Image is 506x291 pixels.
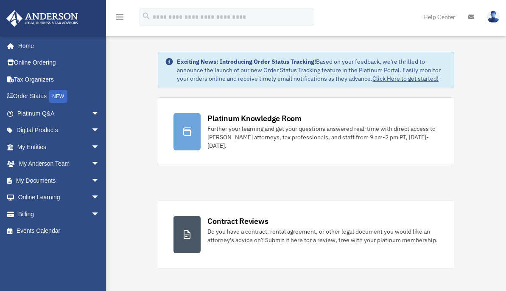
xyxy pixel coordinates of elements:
a: Platinum Q&Aarrow_drop_down [6,105,112,122]
a: Contract Reviews Do you have a contract, rental agreement, or other legal document you would like... [158,200,454,269]
a: menu [115,15,125,22]
img: User Pic [487,11,500,23]
div: Do you have a contract, rental agreement, or other legal document you would like an attorney's ad... [207,227,438,244]
div: NEW [49,90,67,103]
a: Online Learningarrow_drop_down [6,189,112,206]
a: Tax Organizers [6,71,112,88]
strong: Exciting News: Introducing Order Status Tracking! [177,58,316,65]
a: Platinum Knowledge Room Further your learning and get your questions answered real-time with dire... [158,97,454,166]
span: arrow_drop_down [91,172,108,189]
a: Online Ordering [6,54,112,71]
span: arrow_drop_down [91,105,108,122]
div: Contract Reviews [207,216,268,226]
div: Based on your feedback, we're thrilled to announce the launch of our new Order Status Tracking fe... [177,57,447,83]
span: arrow_drop_down [91,155,108,173]
a: Digital Productsarrow_drop_down [6,122,112,139]
a: Click Here to get started! [372,75,439,82]
a: My Anderson Teamarrow_drop_down [6,155,112,172]
div: Further your learning and get your questions answered real-time with direct access to [PERSON_NAM... [207,124,438,150]
span: arrow_drop_down [91,189,108,206]
a: Events Calendar [6,223,112,240]
span: arrow_drop_down [91,206,108,223]
i: search [142,11,151,21]
a: Home [6,37,108,54]
img: Anderson Advisors Platinum Portal [4,10,81,27]
a: Order StatusNEW [6,88,112,105]
i: menu [115,12,125,22]
span: arrow_drop_down [91,122,108,139]
a: Billingarrow_drop_down [6,206,112,223]
div: Platinum Knowledge Room [207,113,302,124]
span: arrow_drop_down [91,138,108,156]
a: My Documentsarrow_drop_down [6,172,112,189]
a: My Entitiesarrow_drop_down [6,138,112,155]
